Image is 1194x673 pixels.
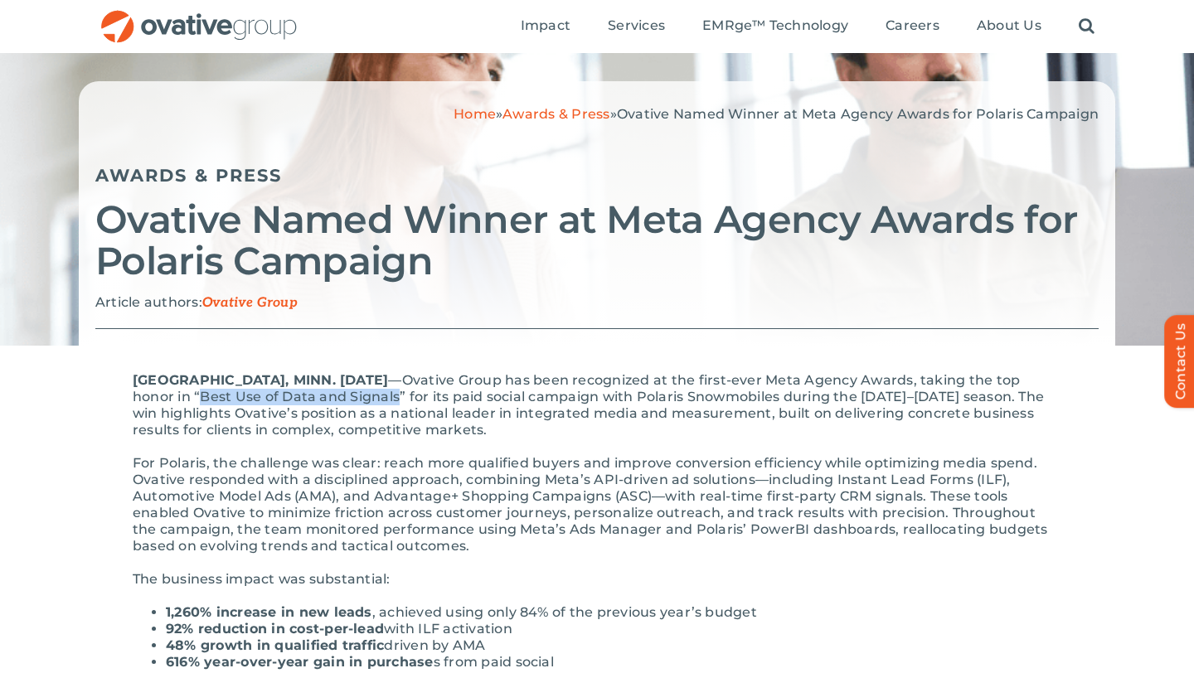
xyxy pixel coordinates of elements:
[166,604,372,620] strong: 1,260% increase in new leads
[454,106,1099,122] span: » »
[95,199,1099,282] h2: Ovative Named Winner at Meta Agency Awards for Polaris Campaign
[202,295,298,311] span: Ovative Group
[886,17,939,34] span: Careers
[702,17,848,36] a: EMRge™ Technology
[166,637,1061,654] li: driven by AMA
[1079,17,1094,36] a: Search
[133,372,1061,438] p: Ovative Group has been recognized at the first-ever Meta Agency Awards, taking the top honor in “...
[388,372,401,388] span: —
[133,372,388,388] span: [GEOGRAPHIC_DATA], MINN. [DATE]
[454,106,496,122] a: Home
[166,621,384,637] strong: 92% reduction in cost-per-lead
[608,17,665,34] span: Services
[977,17,1041,36] a: About Us
[133,571,1061,588] p: The business impact was substantial:
[95,294,1099,312] p: Article authors:
[95,165,282,186] a: Awards & Press
[166,604,1061,621] li: , achieved using only 84% of the previous year’s budget
[617,106,1099,122] span: Ovative Named Winner at Meta Agency Awards for Polaris Campaign
[702,17,848,34] span: EMRge™ Technology
[608,17,665,36] a: Services
[977,17,1041,34] span: About Us
[166,654,1061,671] li: s from paid social
[99,8,298,24] a: OG_Full_horizontal_RGB
[166,654,434,670] strong: 616% year-over-year gain in purchase
[886,17,939,36] a: Careers
[502,106,609,122] a: Awards & Press
[166,621,1061,637] li: with ILF activation
[166,637,384,653] strong: 48% growth in qualified traffic
[133,455,1061,554] p: For Polaris, the challenge was clear: reach more qualified buyers and improve conversion efficien...
[521,17,570,34] span: Impact
[521,17,570,36] a: Impact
